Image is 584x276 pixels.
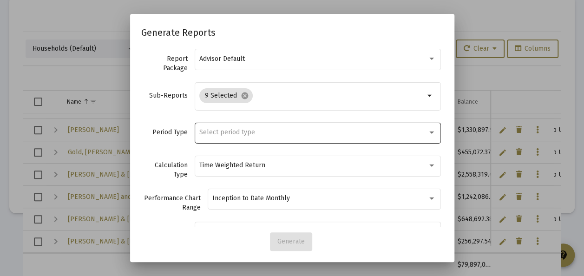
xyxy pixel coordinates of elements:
label: Performance Chart Range [141,194,201,212]
h2: Generate Reports [141,25,443,40]
span: Advisor Default [199,55,245,63]
span: Generate [277,237,305,245]
span: Time Weighted Return [199,161,265,169]
span: Inception to Date Monthly [212,194,290,202]
label: Report Package [141,54,188,73]
mat-icon: arrow_drop_down [425,90,436,101]
label: Calculation Type [141,161,188,179]
mat-chip: 9 Selected [199,88,253,103]
span: Select period type [199,128,255,136]
label: Period Type [141,128,188,137]
button: Generate [270,232,312,251]
mat-icon: cancel [241,92,249,100]
label: Sub-Reports [141,91,188,100]
mat-chip-list: Selection [199,86,425,105]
